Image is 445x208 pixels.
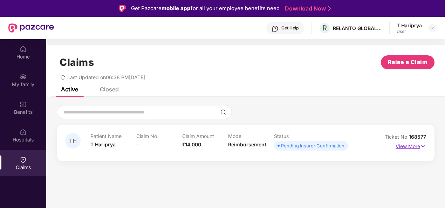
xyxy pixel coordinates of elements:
p: Status [274,133,320,139]
div: T Hariprya [397,22,422,29]
div: Closed [100,86,119,93]
span: TH [69,138,77,144]
span: 168577 [409,134,426,140]
img: svg+xml;base64,PHN2ZyB3aWR0aD0iMjAiIGhlaWdodD0iMjAiIHZpZXdCb3g9IjAgMCAyMCAyMCIgZmlsbD0ibm9uZSIgeG... [20,73,27,80]
div: Active [61,86,78,93]
img: Stroke [328,5,331,12]
img: svg+xml;base64,PHN2ZyBpZD0iSGVscC0zMngzMiIgeG1sbnM9Imh0dHA6Ly93d3cudzMub3JnLzIwMDAvc3ZnIiB3aWR0aD... [272,25,279,32]
div: Get Pazcare for all your employee benefits need [131,4,280,13]
img: svg+xml;base64,PHN2ZyBpZD0iSG9zcGl0YWxzIiB4bWxucz0iaHR0cDovL3d3dy53My5vcmcvMjAwMC9zdmciIHdpZHRoPS... [20,129,27,136]
img: New Pazcare Logo [8,23,54,33]
p: Patient Name [90,133,136,139]
h1: Claims [60,56,94,68]
button: Raise a Claim [381,55,434,69]
p: Claim No [136,133,182,139]
strong: mobile app [162,5,191,12]
span: T Hariprya [90,141,116,147]
img: svg+xml;base64,PHN2ZyBpZD0iU2VhcmNoLTMyeDMyIiB4bWxucz0iaHR0cDovL3d3dy53My5vcmcvMjAwMC9zdmciIHdpZH... [220,109,226,115]
div: Pending Insurer Confirmation [281,142,344,149]
p: Claim Amount [182,133,228,139]
span: Raise a Claim [388,58,428,67]
img: svg+xml;base64,PHN2ZyBpZD0iQmVuZWZpdHMiIHhtbG5zPSJodHRwOi8vd3d3LnczLm9yZy8yMDAwL3N2ZyIgd2lkdGg9Ij... [20,101,27,108]
img: svg+xml;base64,PHN2ZyBpZD0iRHJvcGRvd24tMzJ4MzIiIHhtbG5zPSJodHRwOi8vd3d3LnczLm9yZy8yMDAwL3N2ZyIgd2... [430,25,435,31]
img: svg+xml;base64,PHN2ZyBpZD0iSG9tZSIgeG1sbnM9Imh0dHA6Ly93d3cudzMub3JnLzIwMDAvc3ZnIiB3aWR0aD0iMjAiIG... [20,46,27,53]
img: svg+xml;base64,PHN2ZyB4bWxucz0iaHR0cDovL3d3dy53My5vcmcvMjAwMC9zdmciIHdpZHRoPSIxNyIgaGVpZ2h0PSIxNy... [420,143,426,150]
span: Ticket No [385,134,409,140]
span: Reimbursement [228,141,266,147]
span: R [322,24,327,32]
img: svg+xml;base64,PHN2ZyBpZD0iQ2xhaW0iIHhtbG5zPSJodHRwOi8vd3d3LnczLm9yZy8yMDAwL3N2ZyIgd2lkdGg9IjIwIi... [20,156,27,163]
div: RELANTO GLOBAL PRIVATE LIMITED [333,25,382,32]
span: redo [60,74,65,80]
p: Mode [228,133,274,139]
span: ₹14,000 [182,141,201,147]
img: Logo [119,5,126,12]
span: Last Updated on 06:38 PM[DATE] [67,74,145,80]
span: - [136,141,139,147]
div: User [397,29,422,34]
div: Get Help [281,25,299,31]
a: Download Now [285,5,329,12]
p: View More [396,141,426,150]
